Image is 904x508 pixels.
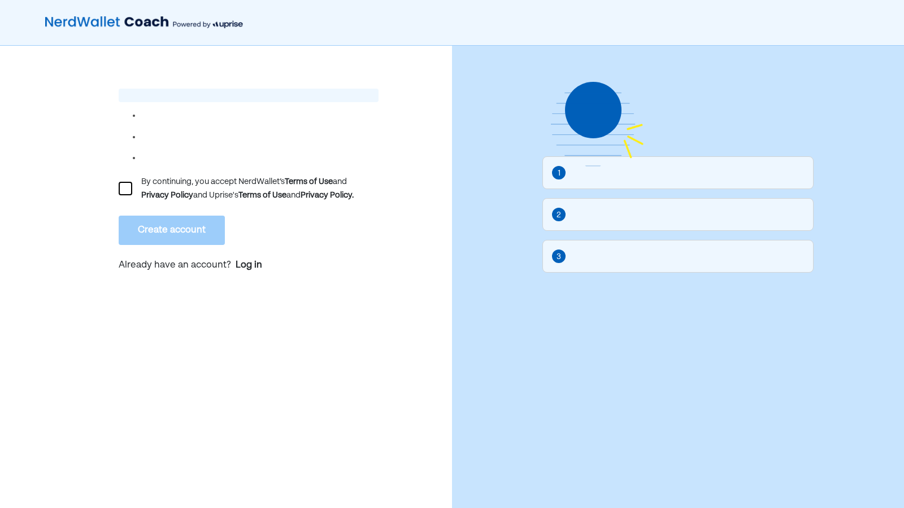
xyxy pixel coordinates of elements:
[119,259,379,273] p: Already have an account?
[141,189,193,202] div: Privacy Policy
[558,167,560,179] div: 1
[236,259,262,272] a: Log in
[301,189,354,202] div: Privacy Policy.
[238,189,286,202] div: Terms of Use
[557,209,561,221] div: 2
[141,175,379,202] div: By continuing, you accept NerdWallet’s and and Uprise's and
[119,216,225,245] button: Create account
[285,175,333,189] div: Terms of Use
[557,251,561,263] div: 3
